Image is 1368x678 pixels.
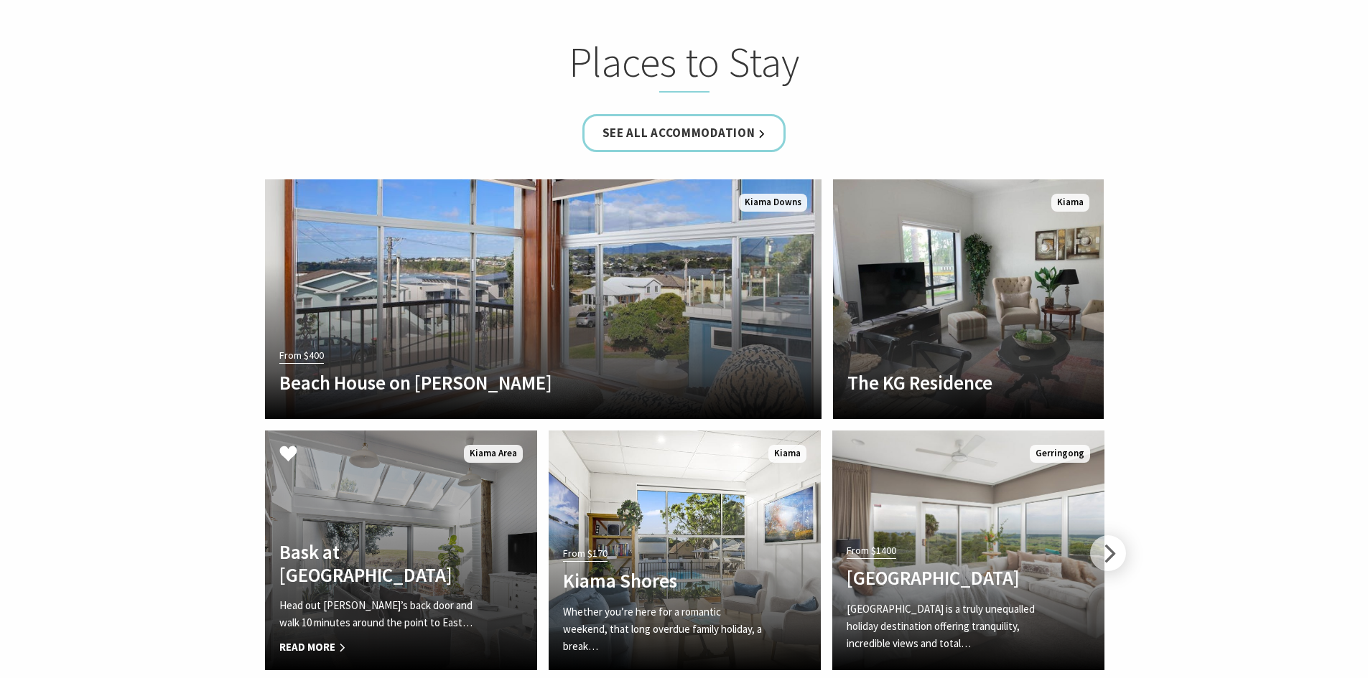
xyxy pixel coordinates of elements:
a: Another Image Used From $1400 [GEOGRAPHIC_DATA] [GEOGRAPHIC_DATA] is a truly unequalled holiday d... [832,430,1104,670]
a: From $400 Beach House on [PERSON_NAME] Kiama Downs [265,179,822,419]
h2: Places to Stay [403,37,966,93]
h4: Beach House on [PERSON_NAME] [279,371,724,394]
a: From $170 Kiama Shores Whether you’re here for a romantic weekend, that long overdue family holid... [549,430,821,670]
p: Head out [PERSON_NAME]’s back door and walk 10 minutes around the point to East… [279,597,482,631]
span: From $400 [279,347,324,364]
span: Read More [279,639,482,656]
span: From $1400 [847,542,896,559]
a: See All Accommodation [582,114,786,152]
p: Whether you’re here for a romantic weekend, that long overdue family holiday, a break… [563,603,766,655]
span: From $170 [563,545,608,562]
span: Kiama [1051,194,1089,212]
a: Another Image Used The KG Residence Kiama [833,179,1104,419]
a: Another Image Used Bask at [GEOGRAPHIC_DATA] Head out [PERSON_NAME]’s back door and walk 10 minut... [265,430,537,670]
button: Click to Favourite Bask at Loves Bay [265,430,312,479]
h4: [GEOGRAPHIC_DATA] [847,566,1049,589]
span: Gerringong [1030,445,1090,463]
h4: The KG Residence [847,371,1048,394]
span: Kiama Area [464,445,523,463]
p: [GEOGRAPHIC_DATA] is a truly unequalled holiday destination offering tranquility, incredible view... [847,601,1049,652]
h4: Bask at [GEOGRAPHIC_DATA] [279,540,482,587]
h4: Kiama Shores [563,569,766,592]
span: Kiama Downs [739,194,807,212]
span: Kiama [768,445,806,463]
